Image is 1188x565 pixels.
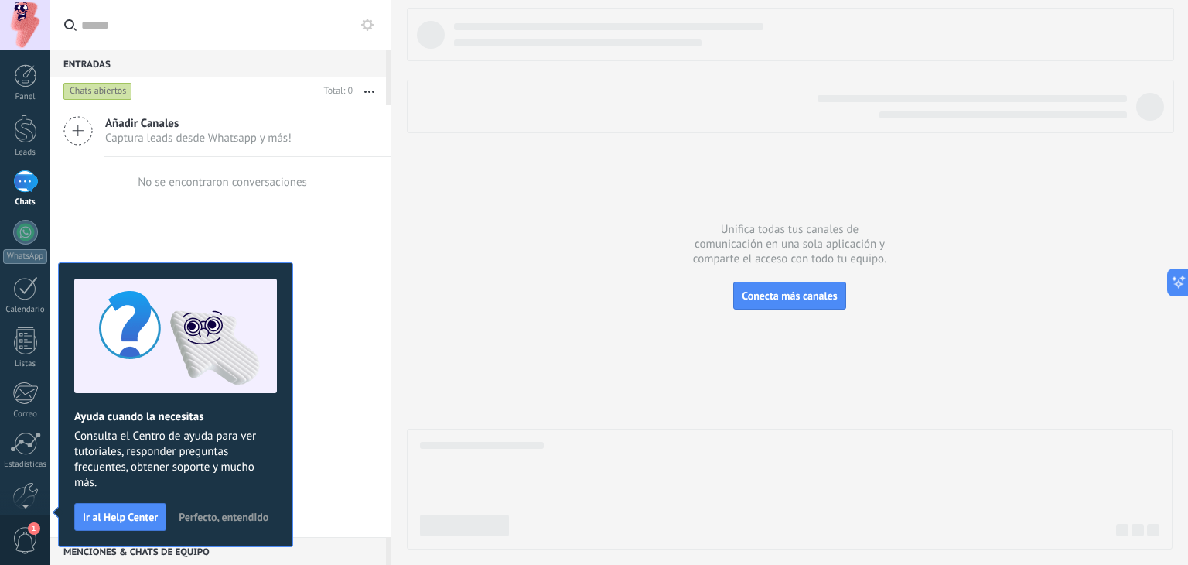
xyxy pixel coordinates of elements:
[50,50,386,77] div: Entradas
[3,359,48,369] div: Listas
[3,409,48,419] div: Correo
[74,409,277,424] h2: Ayuda cuando la necesitas
[733,282,845,310] button: Conecta más canales
[3,92,48,102] div: Panel
[172,505,275,529] button: Perfecto, entendido
[742,289,837,303] span: Conecta más canales
[28,522,40,535] span: 1
[353,77,386,105] button: Más
[3,249,47,264] div: WhatsApp
[83,512,158,522] span: Ir al Help Center
[318,84,353,99] div: Total: 0
[63,82,132,101] div: Chats abiertos
[179,512,268,522] span: Perfecto, entendido
[105,116,292,131] span: Añadir Canales
[138,175,307,190] div: No se encontraron conversaciones
[3,148,48,158] div: Leads
[3,305,48,315] div: Calendario
[105,131,292,146] span: Captura leads desde Whatsapp y más!
[3,197,48,207] div: Chats
[74,503,166,531] button: Ir al Help Center
[50,537,386,565] div: Menciones & Chats de equipo
[74,429,277,491] span: Consulta el Centro de ayuda para ver tutoriales, responder preguntas frecuentes, obtener soporte ...
[3,460,48,470] div: Estadísticas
